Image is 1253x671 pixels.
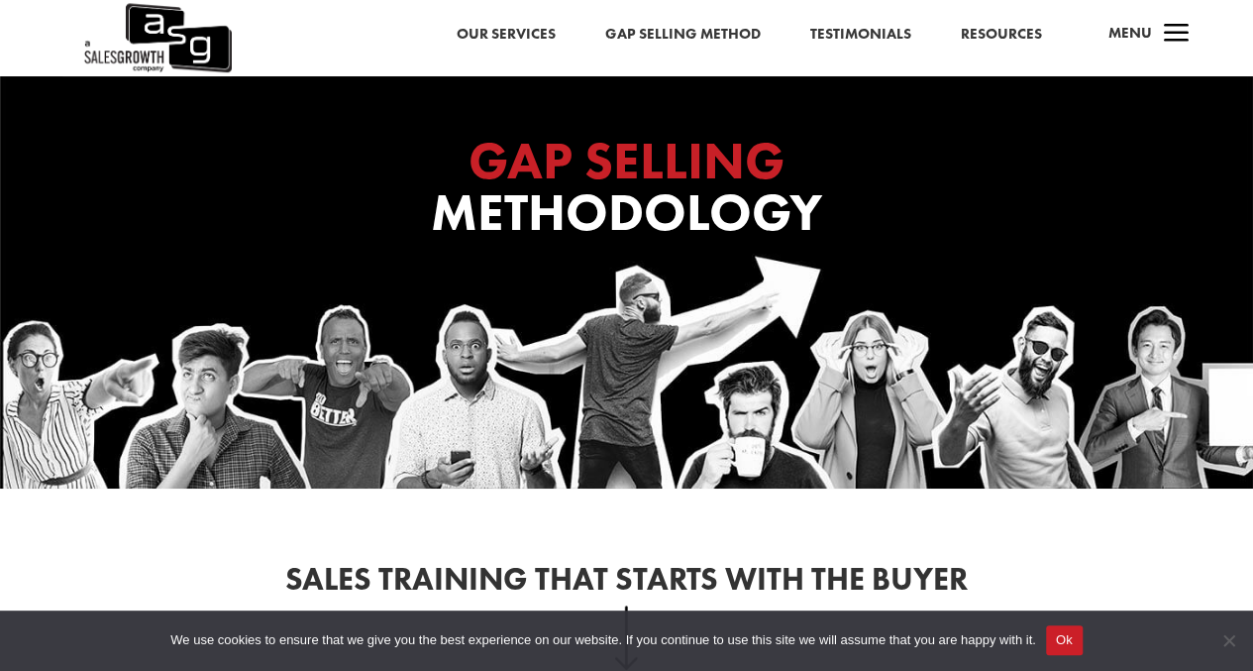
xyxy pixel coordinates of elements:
[1157,15,1197,55] span: a
[469,127,784,194] span: GAP SELLING
[170,630,1035,650] span: We use cookies to ensure that we give you the best experience on our website. If you continue to ...
[126,564,1128,606] h2: Sales Training That Starts With the Buyer
[1046,625,1083,655] button: Ok
[961,22,1042,48] a: Resources
[231,135,1023,250] h1: Methodology
[614,606,639,669] img: down-arrow
[810,22,911,48] a: Testimonials
[605,22,761,48] a: Gap Selling Method
[457,22,556,48] a: Our Services
[1218,630,1238,650] span: No
[1108,23,1152,43] span: Menu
